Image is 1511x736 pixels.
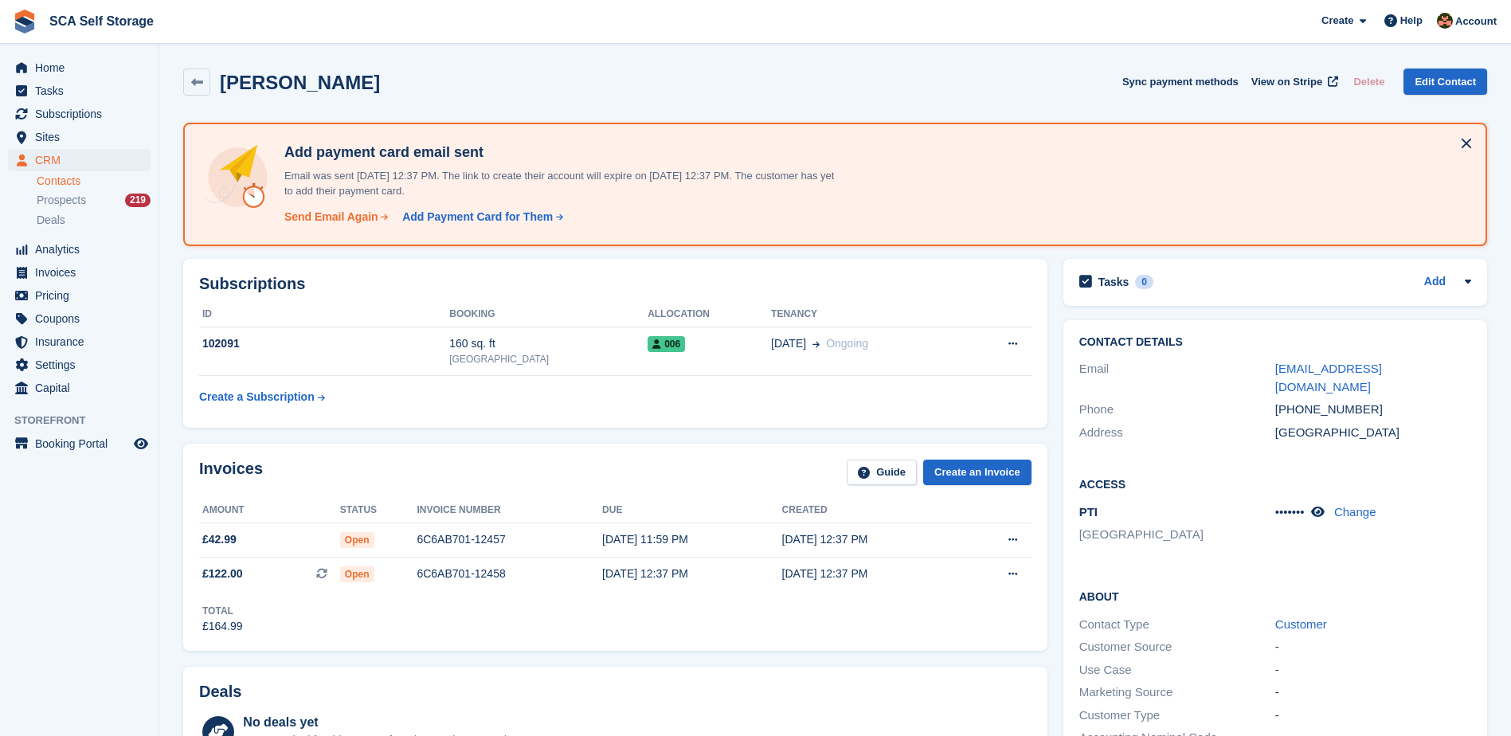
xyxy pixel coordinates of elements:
span: Booking Portal [35,433,131,455]
a: menu [8,149,151,171]
h2: Subscriptions [199,275,1031,293]
h2: Deals [199,683,241,701]
div: - [1275,661,1471,679]
th: Invoice number [417,498,602,523]
img: stora-icon-8386f47178a22dfd0bd8f6a31ec36ba5ce8667c1dd55bd0f319d3a0aa187defe.svg [13,10,37,33]
th: Tenancy [771,302,965,327]
div: [DATE] 11:59 PM [602,531,782,548]
div: 219 [125,194,151,207]
h2: [PERSON_NAME] [220,72,380,93]
div: Total [202,604,243,618]
div: Email [1079,360,1275,396]
a: Contacts [37,174,151,189]
div: Contact Type [1079,616,1275,634]
a: Create an Invoice [923,460,1031,486]
div: 0 [1135,275,1153,289]
div: £164.99 [202,618,243,635]
a: menu [8,307,151,330]
div: - [1275,683,1471,702]
span: CRM [35,149,131,171]
div: [DATE] 12:37 PM [782,531,962,548]
div: 6C6AB701-12457 [417,531,602,548]
span: PTI [1079,505,1098,519]
div: Customer Type [1079,707,1275,725]
a: Change [1334,505,1376,519]
a: Guide [847,460,917,486]
img: Sarah Race [1437,13,1453,29]
span: Invoices [35,261,131,284]
div: 6C6AB701-12458 [417,566,602,582]
div: 160 sq. ft [449,335,648,352]
span: Subscriptions [35,103,131,125]
span: 006 [648,336,685,352]
a: Preview store [131,434,151,453]
span: £42.99 [202,531,237,548]
div: [GEOGRAPHIC_DATA] [449,352,648,366]
div: Marketing Source [1079,683,1275,702]
a: menu [8,261,151,284]
span: Insurance [35,331,131,353]
h2: Tasks [1098,275,1129,289]
div: No deals yet [243,713,577,732]
th: Booking [449,302,648,327]
span: Tasks [35,80,131,102]
div: Phone [1079,401,1275,419]
th: ID [199,302,449,327]
a: [EMAIL_ADDRESS][DOMAIN_NAME] [1275,362,1382,393]
span: Create [1321,13,1353,29]
div: [DATE] 12:37 PM [782,566,962,582]
span: Account [1455,14,1497,29]
div: 102091 [199,335,449,352]
a: menu [8,377,151,399]
th: Allocation [648,302,771,327]
a: SCA Self Storage [43,8,160,34]
span: £122.00 [202,566,243,582]
h2: Contact Details [1079,336,1471,349]
span: Open [340,532,374,548]
a: menu [8,238,151,260]
span: Open [340,566,374,582]
div: - [1275,707,1471,725]
span: Ongoing [826,337,868,350]
span: Capital [35,377,131,399]
div: Address [1079,424,1275,442]
span: Coupons [35,307,131,330]
span: Home [35,57,131,79]
a: Edit Contact [1403,69,1487,95]
span: ••••••• [1275,505,1305,519]
div: Create a Subscription [199,389,315,405]
div: Add Payment Card for Them [402,209,553,225]
li: [GEOGRAPHIC_DATA] [1079,526,1275,544]
a: menu [8,433,151,455]
a: Add [1424,273,1446,292]
div: Use Case [1079,661,1275,679]
a: menu [8,126,151,148]
span: Deals [37,213,65,228]
a: menu [8,103,151,125]
h2: About [1079,588,1471,604]
span: Sites [35,126,131,148]
span: Help [1400,13,1423,29]
div: - [1275,638,1471,656]
p: Email was sent [DATE] 12:37 PM. The link to create their account will expire on [DATE] 12:37 PM. ... [278,168,836,199]
div: Send Email Again [284,209,378,225]
a: Prospects 219 [37,192,151,209]
th: Created [782,498,962,523]
span: Analytics [35,238,131,260]
h2: Access [1079,476,1471,491]
a: menu [8,80,151,102]
span: Pricing [35,284,131,307]
a: Customer [1275,617,1327,631]
a: menu [8,354,151,376]
div: Customer Source [1079,638,1275,656]
button: Delete [1347,69,1391,95]
div: [GEOGRAPHIC_DATA] [1275,424,1471,442]
a: menu [8,331,151,353]
span: [DATE] [771,335,806,352]
button: Sync payment methods [1122,69,1239,95]
h4: Add payment card email sent [278,143,836,162]
div: [DATE] 12:37 PM [602,566,782,582]
a: menu [8,57,151,79]
span: Prospects [37,193,86,208]
th: Status [340,498,417,523]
